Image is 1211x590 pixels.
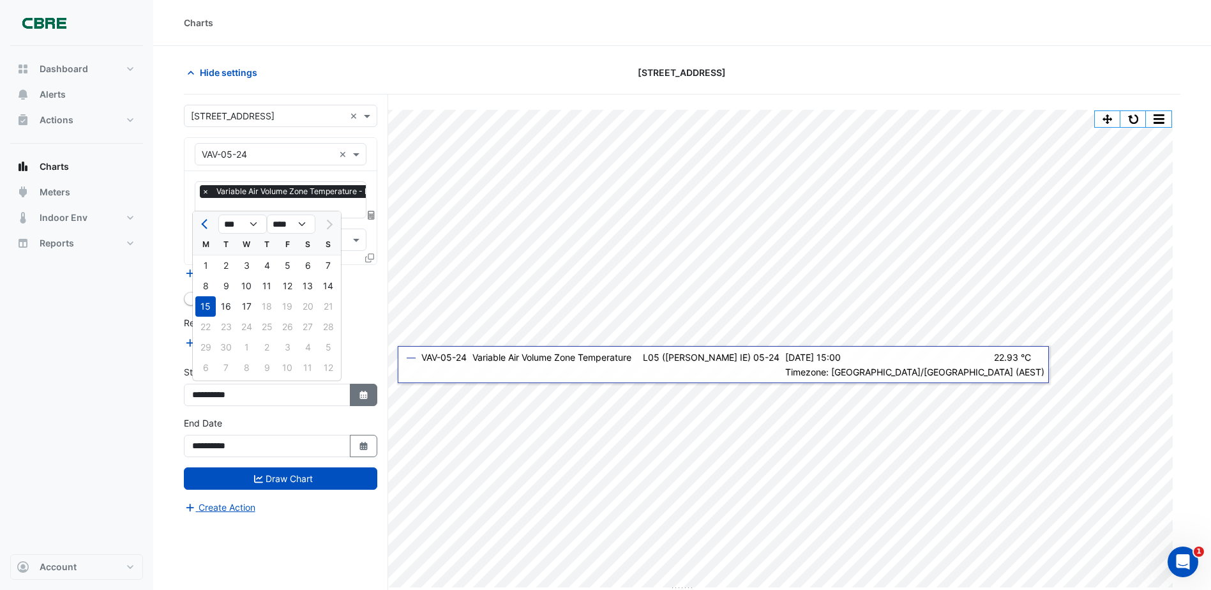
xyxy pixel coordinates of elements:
[257,276,277,296] div: 11
[10,179,143,205] button: Meters
[257,255,277,276] div: Thursday, September 4, 2025
[40,114,73,126] span: Actions
[195,255,216,276] div: 1
[236,296,257,317] div: Wednesday, September 17, 2025
[216,296,236,317] div: 16
[236,276,257,296] div: 10
[184,335,279,350] button: Add Reference Line
[257,234,277,255] div: T
[195,276,216,296] div: Monday, September 8, 2025
[318,255,338,276] div: Sunday, September 7, 2025
[10,554,143,580] button: Account
[236,255,257,276] div: 3
[638,66,726,79] span: [STREET_ADDRESS]
[1146,111,1171,127] button: More Options
[17,237,29,250] app-icon: Reports
[1168,547,1198,577] iframe: Intercom live chat
[200,185,211,198] span: ×
[184,416,222,430] label: End Date
[297,276,318,296] div: 13
[318,234,338,255] div: S
[267,215,315,234] select: Select year
[236,276,257,296] div: Wednesday, September 10, 2025
[257,255,277,276] div: 4
[40,561,77,573] span: Account
[10,205,143,231] button: Indoor Env
[1194,547,1204,557] span: 1
[195,234,216,255] div: M
[195,296,216,317] div: 15
[17,114,29,126] app-icon: Actions
[297,234,318,255] div: S
[213,185,486,198] span: Variable Air Volume Zone Temperature - L05 (NABERS IE), 05-24
[297,255,318,276] div: 6
[216,276,236,296] div: 9
[1095,111,1120,127] button: Pan
[17,63,29,75] app-icon: Dashboard
[10,82,143,107] button: Alerts
[318,255,338,276] div: 7
[277,255,297,276] div: Friday, September 5, 2025
[17,211,29,224] app-icon: Indoor Env
[350,109,361,123] span: Clear
[218,215,267,234] select: Select month
[339,147,350,161] span: Clear
[184,467,377,490] button: Draw Chart
[195,255,216,276] div: Monday, September 1, 2025
[195,276,216,296] div: 8
[15,10,73,36] img: Company Logo
[366,209,377,220] span: Choose Function
[10,231,143,256] button: Reports
[200,66,257,79] span: Hide settings
[40,88,66,101] span: Alerts
[236,296,257,317] div: 17
[358,390,370,400] fa-icon: Select Date
[1120,111,1146,127] button: Reset
[40,186,70,199] span: Meters
[10,154,143,179] button: Charts
[184,16,213,29] div: Charts
[297,276,318,296] div: Saturday, September 13, 2025
[236,255,257,276] div: Wednesday, September 3, 2025
[365,252,374,263] span: Clone Favourites and Tasks from this Equipment to other Equipment
[184,316,251,329] label: Reference Lines
[297,255,318,276] div: Saturday, September 6, 2025
[216,255,236,276] div: 2
[17,160,29,173] app-icon: Charts
[17,186,29,199] app-icon: Meters
[195,296,216,317] div: Monday, September 15, 2025
[216,234,236,255] div: T
[216,296,236,317] div: Tuesday, September 16, 2025
[40,160,69,173] span: Charts
[277,234,297,255] div: F
[40,237,74,250] span: Reports
[257,276,277,296] div: Thursday, September 11, 2025
[184,365,227,379] label: Start Date
[216,276,236,296] div: Tuesday, September 9, 2025
[184,61,266,84] button: Hide settings
[236,234,257,255] div: W
[318,276,338,296] div: Sunday, September 14, 2025
[10,56,143,82] button: Dashboard
[40,211,87,224] span: Indoor Env
[358,441,370,451] fa-icon: Select Date
[10,107,143,133] button: Actions
[277,276,297,296] div: Friday, September 12, 2025
[216,255,236,276] div: Tuesday, September 2, 2025
[277,276,297,296] div: 12
[198,214,213,234] button: Previous month
[40,63,88,75] span: Dashboard
[184,266,261,280] button: Add Equipment
[318,276,338,296] div: 14
[184,500,256,515] button: Create Action
[277,255,297,276] div: 5
[17,88,29,101] app-icon: Alerts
